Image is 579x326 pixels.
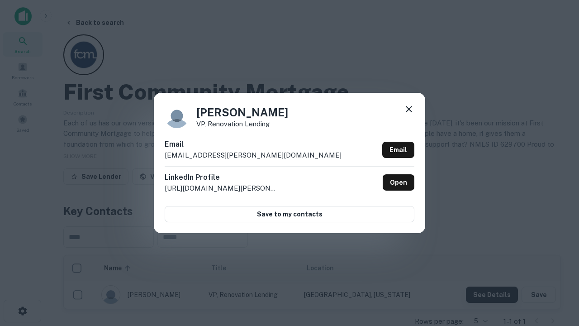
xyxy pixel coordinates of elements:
h6: LinkedIn Profile [165,172,278,183]
p: [URL][DOMAIN_NAME][PERSON_NAME] [165,183,278,194]
iframe: Chat Widget [534,225,579,268]
p: [EMAIL_ADDRESS][PERSON_NAME][DOMAIN_NAME] [165,150,342,161]
a: Open [383,174,414,191]
h4: [PERSON_NAME] [196,104,288,120]
img: 9c8pery4andzj6ohjkjp54ma2 [165,104,189,128]
p: VP, Renovation Lending [196,120,288,127]
h6: Email [165,139,342,150]
button: Save to my contacts [165,206,414,222]
a: Email [382,142,414,158]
